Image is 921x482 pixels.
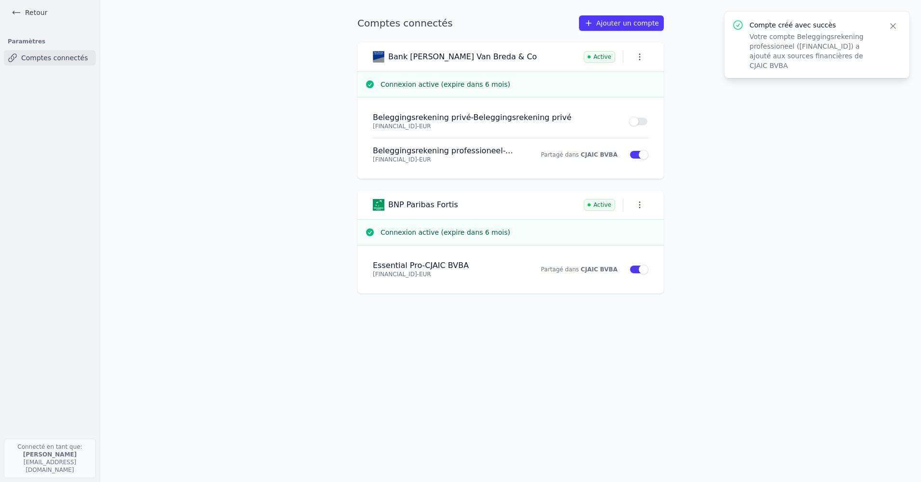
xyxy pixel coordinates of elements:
strong: [PERSON_NAME] [23,451,77,458]
p: Partagé dans [525,266,618,273]
h4: Beleggingsrekening privé - Beleggingsrekening privé [373,113,618,122]
h4: Beleggingsrekening professioneel - Beleggingsrekening professioneel [373,146,513,156]
span: Active [584,199,615,211]
h3: Bank [PERSON_NAME] Van Breda & Co [388,52,537,62]
h3: Connexion active (expire dans 6 mois) [381,228,656,237]
a: Retour [8,6,51,19]
img: BNP Paribas Fortis logo [373,199,384,211]
img: Bank J. Van Breda & Co logo [373,51,384,63]
h4: Essential Pro - CJAIC BVBA [373,261,513,270]
a: Ajouter un compte [579,15,664,31]
h3: BNP Paribas Fortis [388,200,458,210]
span: Active [584,51,615,63]
p: Partagé dans [525,151,618,159]
p: [FINANCIAL_ID] - EUR [373,270,513,278]
p: [FINANCIAL_ID] - EUR [373,122,618,130]
a: Comptes connectés [4,50,96,66]
p: Votre compte Beleggingsrekening professioneel ([FINANCIAL_ID]) a ajouté aux sources financières d... [750,32,877,70]
h3: Connexion active (expire dans 6 mois) [381,80,656,89]
a: CJAIC BVBA [581,266,618,273]
p: Connecté en tant que: [EMAIL_ADDRESS][DOMAIN_NAME] [4,439,96,478]
p: Compte créé avec succès [750,20,877,30]
p: [FINANCIAL_ID] - EUR [373,156,513,163]
h3: Paramètres [4,35,96,48]
h1: Comptes connectés [357,16,453,30]
a: CJAIC BVBA [581,151,618,158]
